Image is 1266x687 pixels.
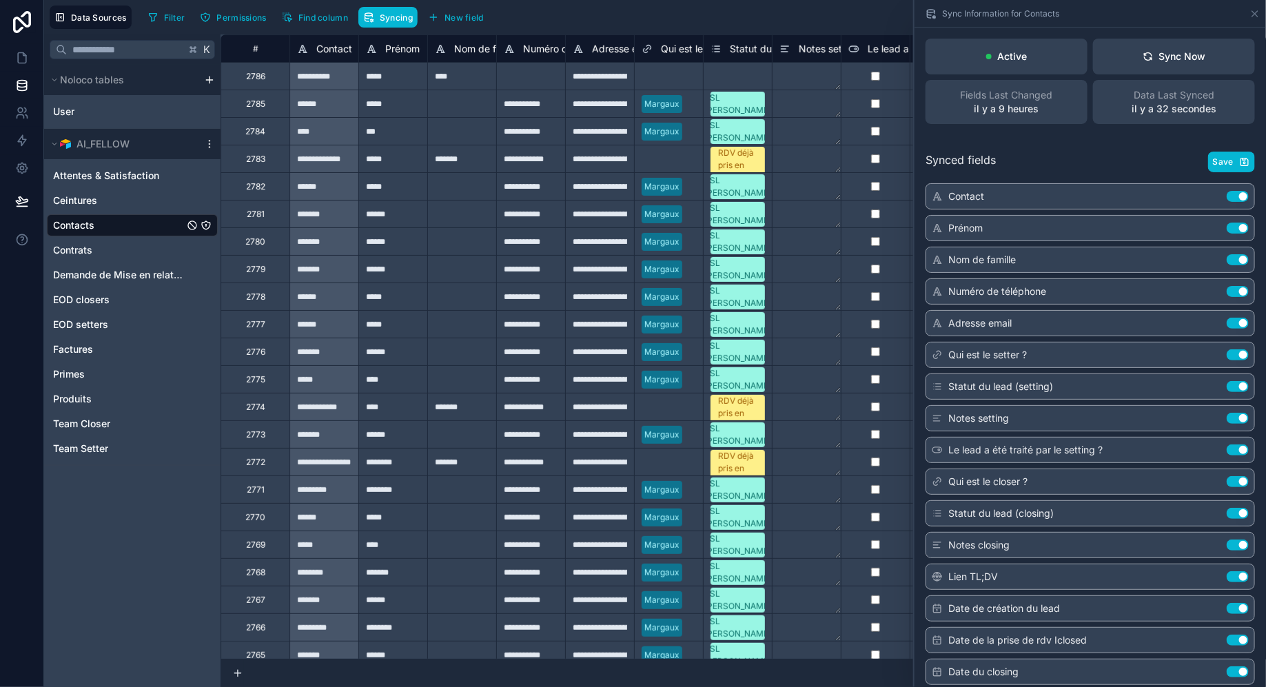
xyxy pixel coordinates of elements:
[246,264,265,275] div: 2779
[246,291,265,303] div: 2778
[948,633,1087,647] span: Date de la prise de rdv Iclosed
[704,615,771,640] div: VSL [PERSON_NAME]
[704,422,771,447] div: VSL [PERSON_NAME]
[246,71,265,82] div: 2786
[948,506,1054,520] span: Statut du lead (closing)
[195,7,276,28] a: Permissions
[53,194,184,207] a: Ceintures
[926,152,996,172] span: Synced fields
[948,253,1016,267] span: Nom de famille
[948,380,1053,393] span: Statut du lead (setting)
[60,73,124,87] span: Noloco tables
[53,367,184,381] a: Primes
[53,392,184,406] a: Produits
[704,229,771,254] div: VSL [PERSON_NAME]
[164,12,185,23] span: Filter
[704,285,771,309] div: VSL [PERSON_NAME]
[246,595,265,606] div: 2767
[644,236,680,248] div: Margaux
[718,147,757,184] div: RDV déjà pris en organique
[47,363,218,385] div: Primes
[974,102,1039,116] p: il y a 9 heures
[704,312,771,337] div: VSL [PERSON_NAME]
[644,125,680,138] div: Margaux
[143,7,190,28] button: Filter
[445,12,484,23] span: New field
[71,12,127,23] span: Data Sources
[644,98,680,110] div: Margaux
[644,373,680,386] div: Margaux
[60,139,71,150] img: Airtable Logo
[246,622,265,633] div: 2766
[53,392,92,406] span: Produits
[316,42,352,56] span: Contact
[718,395,757,432] div: RDV déjà pris en organique
[385,42,420,56] span: Prénom
[47,101,218,123] div: User
[53,169,184,183] a: Attentes & Satisfaction
[948,538,1010,552] span: Notes closing
[53,105,170,119] a: User
[216,12,266,23] span: Permissions
[1134,88,1214,102] span: Data Last Synced
[53,342,184,356] a: Factures
[961,88,1053,102] span: Fields Last Changed
[53,169,159,183] span: Attentes & Satisfaction
[704,202,771,227] div: VSL [PERSON_NAME]
[245,126,265,137] div: 2784
[202,45,212,54] span: K
[47,289,218,311] div: EOD closers
[246,154,265,165] div: 2783
[644,346,680,358] div: Margaux
[47,314,218,336] div: EOD setters
[644,539,680,551] div: Margaux
[47,214,218,236] div: Contacts
[53,442,108,455] span: Team Setter
[246,99,265,110] div: 2785
[358,7,418,28] button: Syncing
[47,134,198,154] button: Airtable LogoAI_FELLOW
[47,189,218,212] div: Ceintures
[644,181,680,193] div: Margaux
[298,12,348,23] span: Find column
[53,243,92,257] span: Contrats
[948,570,998,584] span: Lien TL;DV
[53,268,184,282] a: Demande de Mise en relation
[232,43,279,54] div: #
[53,367,85,381] span: Primes
[245,512,265,523] div: 2770
[661,42,739,56] span: Qui est le setter ?
[1132,102,1216,116] p: il y a 32 secondes
[1213,156,1234,167] span: Save
[246,429,265,440] div: 2773
[47,338,218,360] div: Factures
[644,291,680,303] div: Margaux
[704,505,771,530] div: VSL [PERSON_NAME]
[997,50,1027,63] p: Active
[948,411,1009,425] span: Notes setting
[704,560,771,585] div: VSL [PERSON_NAME]
[53,318,184,331] a: EOD setters
[644,649,680,662] div: Margaux
[246,567,265,578] div: 2768
[47,165,218,187] div: Attentes & Satisfaction
[948,475,1028,489] span: Qui est le closer ?
[53,342,93,356] span: Factures
[53,105,74,119] span: User
[718,450,757,487] div: RDV déjà pris en organique
[704,588,771,613] div: VSL [PERSON_NAME]
[704,257,771,282] div: VSL [PERSON_NAME]
[246,374,265,385] div: 2775
[53,218,184,232] a: Contacts
[948,443,1103,457] span: Le lead a été traité par le setting ?
[380,12,413,23] span: Syncing
[644,566,680,579] div: Margaux
[799,42,859,56] span: Notes setting
[53,293,110,307] span: EOD closers
[246,650,265,661] div: 2765
[1208,152,1255,172] button: Save
[644,208,680,221] div: Margaux
[704,478,771,502] div: VSL [PERSON_NAME]
[730,42,835,56] span: Statut du lead (setting)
